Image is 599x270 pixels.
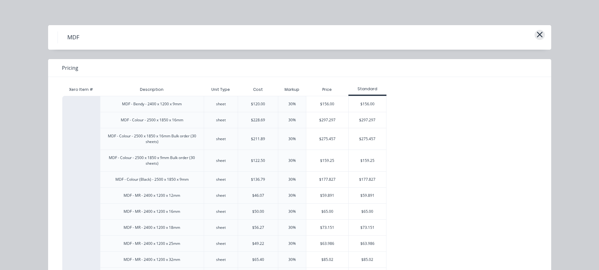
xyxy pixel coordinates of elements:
[288,209,296,214] div: 30%
[288,158,296,163] div: 30%
[135,82,169,97] div: Description
[306,172,348,187] div: $177.827
[216,193,226,198] div: sheet
[288,193,296,198] div: 30%
[238,83,278,96] div: Cost
[306,96,348,112] div: $156.00
[251,101,265,107] div: $120.00
[349,204,386,219] div: $65.00
[306,112,348,128] div: $297.297
[122,101,182,107] div: MDF - Bendy - 2400 x 1200 x 9mm
[115,177,189,182] div: MDF - Colour (Black) - 2500 x 1850 x 9mm
[251,177,265,182] div: $136.79
[288,117,296,123] div: 30%
[206,82,235,97] div: Unit Type
[288,136,296,142] div: 30%
[278,83,306,96] div: Markup
[306,204,348,219] div: $65.00
[124,225,180,230] div: MDF - MR - 2400 x 1200 x 18mm
[62,83,100,96] div: Xero Item #
[124,209,180,214] div: MDF - MR - 2400 x 1200 x 16mm
[105,155,199,166] div: MDF - Colour - 2500 x 1850 x 9mm Bulk order (30 sheets)
[62,64,78,72] span: Pricing
[216,101,226,107] div: sheet
[252,257,264,262] div: $65.40
[306,188,348,203] div: $59.891
[306,150,348,171] div: $159.25
[216,117,226,123] div: sheet
[288,101,296,107] div: 30%
[251,117,265,123] div: $228.69
[124,257,180,262] div: MDF - MR - 2400 x 1200 x 32mm
[121,117,183,123] div: MDF - Colour - 2500 x 1850 x 16mm
[348,86,387,92] div: Standard
[349,112,386,128] div: $297.297
[216,209,226,214] div: sheet
[216,177,226,182] div: sheet
[216,257,226,262] div: sheet
[252,225,264,230] div: $56.27
[105,133,199,145] div: MDF - Colour - 2500 x 1850 x 16mm Bulk order (30 sheets)
[349,236,386,251] div: $63.986
[306,128,348,150] div: $275.457
[251,136,265,142] div: $211.89
[216,225,226,230] div: sheet
[252,193,264,198] div: $46.07
[349,96,386,112] div: $156.00
[349,252,386,267] div: $85.02
[216,241,226,246] div: sheet
[216,158,226,163] div: sheet
[124,193,180,198] div: MDF - MR - 2400 x 1200 x 12mm
[288,225,296,230] div: 30%
[349,220,386,235] div: $73.151
[252,241,264,246] div: $49.22
[288,257,296,262] div: 30%
[306,236,348,251] div: $63.986
[251,158,265,163] div: $122.50
[349,128,386,150] div: $275.457
[288,241,296,246] div: 30%
[58,31,89,43] h4: MDF
[306,220,348,235] div: $73.151
[252,209,264,214] div: $50.00
[349,172,386,187] div: $177.827
[306,83,348,96] div: Price
[216,136,226,142] div: sheet
[349,188,386,203] div: $59.891
[124,241,180,246] div: MDF - MR - 2400 x 1200 x 25mm
[349,150,386,171] div: $159.25
[306,252,348,267] div: $85.02
[288,177,296,182] div: 30%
